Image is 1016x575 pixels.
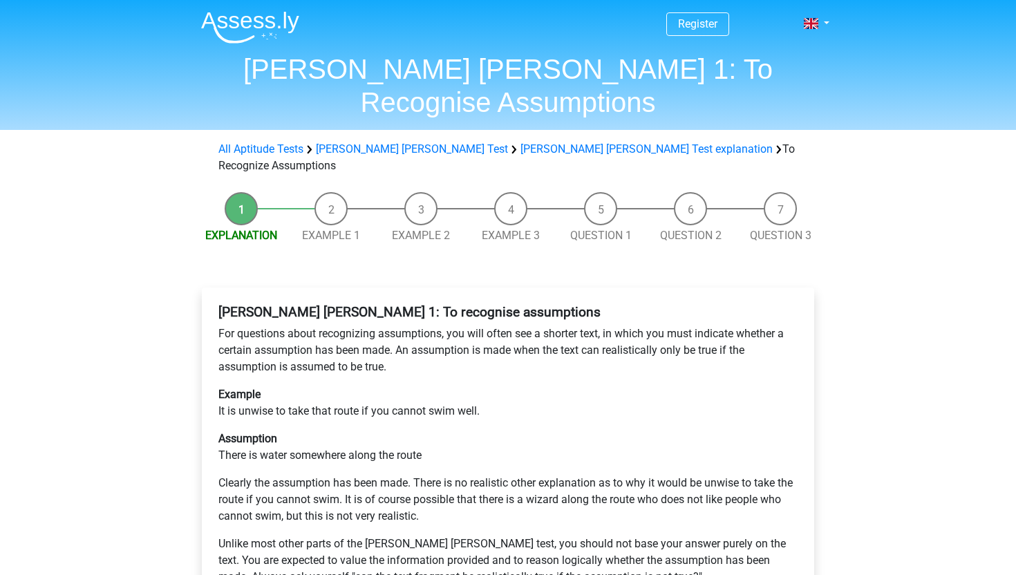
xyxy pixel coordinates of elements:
a: Example 2 [392,229,450,242]
a: Question 2 [660,229,722,242]
p: It is unwise to take that route if you cannot swim well. [218,386,798,420]
a: All Aptitude Tests [218,142,303,155]
p: Clearly the assumption has been made. There is no realistic other explanation as to why it would ... [218,475,798,525]
a: Explanation [205,229,277,242]
b: [PERSON_NAME] [PERSON_NAME] 1: To recognise assumptions [218,304,601,320]
a: [PERSON_NAME] [PERSON_NAME] Test explanation [520,142,773,155]
div: To Recognize Assumptions [213,141,803,174]
a: Question 3 [750,229,811,242]
a: Question 1 [570,229,632,242]
a: Register [678,17,717,30]
h1: [PERSON_NAME] [PERSON_NAME] 1: To Recognise Assumptions [190,53,826,119]
a: [PERSON_NAME] [PERSON_NAME] Test [316,142,508,155]
a: Example 3 [482,229,540,242]
p: For questions about recognizing assumptions, you will often see a shorter text, in which you must... [218,326,798,375]
img: Assessly [201,11,299,44]
b: Example [218,388,261,401]
b: Assumption [218,432,277,445]
p: There is water somewhere along the route [218,431,798,464]
a: Example 1 [302,229,360,242]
